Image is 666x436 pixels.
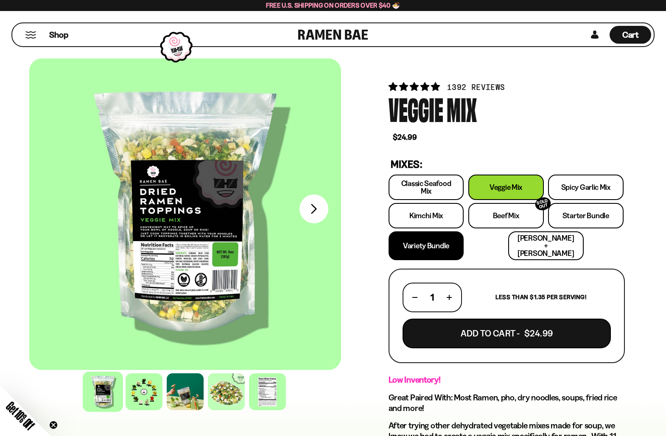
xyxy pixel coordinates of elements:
[391,160,625,168] p: Mixes:
[495,294,586,301] p: Less than $1.35 per serving!
[389,375,441,385] strong: Low Inventory!
[610,23,651,46] a: Cart
[389,231,464,260] a: Variety Bundle
[389,175,464,200] a: Classic Seafood Mix
[49,421,58,429] button: Close teaser
[4,399,37,432] span: Get 10% Off
[389,81,442,92] span: 4.76 stars
[389,93,443,125] div: Veggie
[447,93,477,125] div: Mix
[403,319,611,348] button: Add To Cart - $24.99
[25,31,36,39] button: Mobile Menu Trigger
[389,203,464,228] a: Kimchi Mix
[548,175,624,200] a: Spicy Garlic Mix
[266,1,400,9] span: Free U.S. Shipping on Orders over $40 🍜
[299,194,328,223] button: Next
[622,30,639,40] span: Cart
[508,231,584,260] a: [PERSON_NAME] + [PERSON_NAME]
[468,203,544,228] a: Beef MixSOLD OUT
[534,196,552,212] div: SOLD OUT
[49,26,68,44] a: Shop
[431,292,434,303] span: 1
[389,392,625,414] h2: Great Paired With: Most Ramen, pho, dry noodles, soups, fried rice and more!
[447,82,505,91] span: 1392 reviews
[49,29,68,41] span: Shop
[548,203,624,228] a: Starter Bundle
[393,132,417,143] b: $24.99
